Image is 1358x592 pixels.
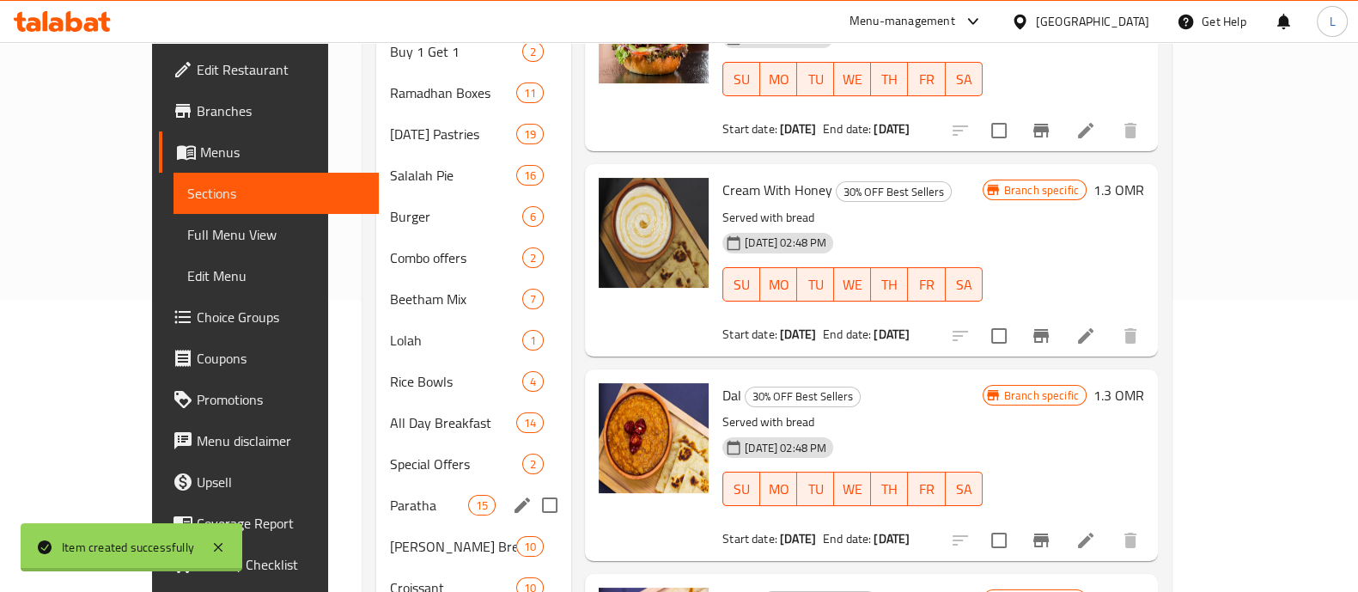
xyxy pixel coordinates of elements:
button: MO [760,62,797,96]
span: Edit Restaurant [197,59,365,80]
span: TU [804,272,827,297]
button: FR [908,62,945,96]
div: [GEOGRAPHIC_DATA] [1036,12,1149,31]
span: 19 [517,126,543,143]
span: Grocery Checklist [197,554,365,575]
div: items [522,41,544,62]
span: Coupons [197,348,365,369]
button: TH [871,62,908,96]
span: 2 [523,44,543,60]
span: TU [804,67,827,92]
div: 30% OFF Best Sellers [745,387,861,407]
span: SU [730,67,753,92]
a: Sections [174,173,379,214]
span: Lolah [390,330,522,351]
a: Coupons [159,338,379,379]
span: Special Offers [390,454,522,474]
a: Grocery Checklist [159,544,379,585]
button: WE [834,472,871,506]
div: items [522,454,544,474]
img: Cream With Honey [599,178,709,288]
span: Start date: [722,323,777,345]
span: Rice Bowls [390,371,522,392]
button: Branch-specific-item [1020,315,1062,357]
span: 6 [523,209,543,225]
span: MO [767,272,790,297]
img: Dal [599,383,709,493]
button: MO [760,267,797,302]
span: Branch specific [997,182,1086,198]
a: Choice Groups [159,296,379,338]
button: edit [509,492,535,518]
span: 30% OFF Best Sellers [837,182,951,202]
span: Combo offers [390,247,522,268]
div: Lolah1 [376,320,572,361]
button: SA [946,472,983,506]
button: TH [871,267,908,302]
span: MO [767,67,790,92]
b: [DATE] [874,118,910,140]
span: 10 [517,539,543,555]
span: SA [953,477,976,502]
button: FR [908,472,945,506]
span: Menus [200,142,365,162]
span: 4 [523,374,543,390]
span: Choice Groups [197,307,365,327]
span: WE [841,272,864,297]
div: Burger [390,206,522,227]
span: SA [953,272,976,297]
span: 30% OFF Best Sellers [746,387,860,406]
div: items [516,536,544,557]
span: MO [767,477,790,502]
span: Menu disclaimer [197,430,365,451]
button: SU [722,62,760,96]
span: Sections [187,183,365,204]
b: [DATE] [874,528,910,550]
div: Paratha [390,495,468,516]
button: SU [722,472,760,506]
button: WE [834,267,871,302]
div: Special Offers2 [376,443,572,485]
span: Start date: [722,528,777,550]
p: Served with bread [722,207,982,229]
span: 2 [523,250,543,266]
h6: 1.3 OMR [1093,178,1144,202]
b: [DATE] [780,323,816,345]
span: FR [915,272,938,297]
a: Promotions [159,379,379,420]
span: 1 [523,333,543,349]
button: WE [834,62,871,96]
div: items [516,165,544,186]
div: Beetham Mix7 [376,278,572,320]
span: [PERSON_NAME] Bread [390,536,516,557]
button: delete [1110,315,1151,357]
div: Buy 1 Get 12 [376,31,572,72]
div: Salalah Pie [390,165,516,186]
span: FR [915,67,938,92]
span: Start date: [722,118,777,140]
div: items [522,247,544,268]
span: 2 [523,456,543,473]
span: Select to update [981,113,1017,149]
div: 30% OFF Best Sellers [836,181,952,202]
b: [DATE] [874,323,910,345]
span: TU [804,477,827,502]
div: Beetham Mix [390,289,522,309]
button: TU [797,472,834,506]
div: Ramadan Pastries [390,124,516,144]
span: All Day Breakfast [390,412,516,433]
button: delete [1110,520,1151,561]
span: Branches [197,101,365,121]
button: FR [908,267,945,302]
div: items [468,495,496,516]
a: Edit menu item [1075,530,1096,551]
span: TH [878,477,901,502]
b: [DATE] [780,528,816,550]
span: Promotions [197,389,365,410]
div: Buy 1 Get 1 [390,41,522,62]
p: Served with bread [722,412,982,433]
a: Edit Menu [174,255,379,296]
span: End date: [823,323,871,345]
